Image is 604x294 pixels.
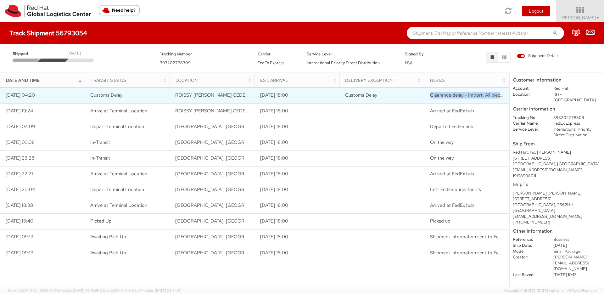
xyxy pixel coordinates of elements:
span: In-Transit [90,155,110,161]
span: RALEIGH, NC, US [175,218,325,224]
div: Location [176,77,253,83]
span: Shipped [13,51,40,57]
td: [DATE] 18:00 [254,182,339,198]
h5: Customer Information [513,77,601,83]
span: Shipment Details [517,53,559,59]
span: Awaiting Pick-Up [90,250,126,256]
div: [EMAIL_ADDRESS][DOMAIN_NAME] [513,214,601,220]
span: Arrived at FedEx hub [430,108,474,114]
h5: Other Information [513,229,601,234]
div: Delivery Exception [345,77,422,83]
h5: Ship To [513,182,601,187]
div: [GEOGRAPHIC_DATA], 2562HH, [GEOGRAPHIC_DATA] [513,202,601,214]
span: Server: 2025.19.0-49328d0a35e [8,288,99,293]
div: [GEOGRAPHIC_DATA], [GEOGRAPHIC_DATA] [513,161,601,167]
div: [STREET_ADDRESS] [513,155,601,161]
div: [PERSON_NAME] [PERSON_NAME] [513,190,601,196]
td: [DATE] 18:00 [254,150,339,166]
h5: Carrier Information [513,106,601,112]
h5: Ship From [513,141,601,147]
dt: Last Saved: [508,272,549,278]
span: Departed FedEx hub [430,123,473,130]
span: Copyright © [DATE]-[DATE] Agistix Inc., All Rights Reserved [504,288,596,293]
span: MEMPHIS, TN, US [175,123,325,130]
td: [DATE] 18:00 [254,245,339,261]
dt: Tracking No: [508,115,549,121]
span: Arrive at Terminal Location [90,202,147,208]
label: Shipment Details [517,53,559,60]
button: Logout [522,6,550,16]
td: [DATE] 18:00 [254,166,339,182]
span: Clearance delay - Import; All pieces have not arrived at clearance port together. [430,92,599,98]
span: RALEIGH, NC, US [175,250,325,256]
span: Depart Terminal Location [90,123,144,130]
dt: Ship Date: [508,243,549,249]
span: Arrive at Terminal Location [90,171,147,177]
input: Shipment, Tracking or Reference Number (at least 4 chars) [407,27,564,39]
span: ROISSY CHARLES DE GAULLE CEDEX, 95, FR [175,108,265,114]
span: [PERSON_NAME], [553,254,588,260]
td: [DATE] 18:00 [254,88,339,103]
button: Need help? [99,5,140,15]
span: master, [DATE] 09:34:17 [143,288,181,293]
dt: Mode: [508,249,549,255]
span: Picked Up [90,218,112,224]
td: [DATE] 18:00 [254,135,339,150]
h5: Carrier [258,52,297,56]
td: [DATE] 18:00 [254,103,339,119]
span: Customs Delay [345,92,377,98]
div: Transit Status [91,77,168,83]
span: 393202778309 [160,60,191,65]
div: [STREET_ADDRESS] [513,196,601,202]
td: [DATE] 18:00 [254,213,339,229]
td: [DATE] 18:00 [254,229,339,245]
span: FedEx Express [258,60,284,65]
dt: Service Level: [508,127,549,133]
span: [PERSON_NAME] [561,15,600,20]
div: Notes [430,77,507,83]
h5: Signed By [405,52,445,56]
span: Arrived at FedEx hub [430,171,474,177]
span: ROISSY CHARLES DE GAULLE CEDEX, 95, FR [175,92,265,98]
span: RALEIGH, NC, US [175,186,325,193]
span: Picked up [430,218,450,224]
span: N\A [405,60,413,65]
span: In-Transit [90,139,110,145]
span: Awaiting Pick-Up [90,234,126,240]
h5: Service Level [307,52,395,56]
dt: Creator: [508,254,549,260]
span: Shipment information sent to FedEx [430,250,506,256]
img: rh-logistics-00dfa346123c4ec078e1.svg [5,5,91,17]
span: Depart Terminal Location [90,186,144,193]
div: Red Hat, Inc. [PERSON_NAME] [513,150,601,155]
span: MEMPHIS, TN, US [175,139,325,145]
span: Left FedEx origin facility [430,186,481,193]
h5: Tracking Number [160,52,249,56]
dt: Account: [508,86,549,92]
td: [DATE] 18:00 [254,198,339,213]
div: [PHONE_NUMBER] [513,219,601,225]
span: ▼ [596,15,600,20]
span: MEMPHIS, TN, US [175,171,325,177]
span: MEMPHIS, TN, US [175,155,325,161]
span: Arrive at Terminal Location [90,108,147,114]
span: Shipment information sent to FedEx [430,234,506,240]
span: RALEIGH, NC, US [175,234,325,240]
div: Date and Time [6,77,83,83]
dt: Reference: [508,237,549,243]
div: [DATE] [68,50,81,56]
dt: Carrier Name: [508,121,549,127]
dt: Location: [508,92,549,98]
span: Client: 2025.18.0-5db8ab7 [100,288,181,293]
span: On the way [430,139,454,145]
span: master, [DATE] 09:50:51 [61,288,99,293]
span: Customs Delay [90,92,122,98]
span: RALEIGH, NC, US [175,202,325,208]
span: On the way [430,155,454,161]
h4: Track Shipment 56793054 [9,30,87,37]
span: International Priority Direct Distribution [307,60,380,65]
div: 19198908011 [513,173,601,179]
div: [EMAIL_ADDRESS][DOMAIN_NAME] [513,167,601,173]
td: [DATE] 18:00 [254,119,339,135]
div: Est. Arrival [260,77,337,83]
